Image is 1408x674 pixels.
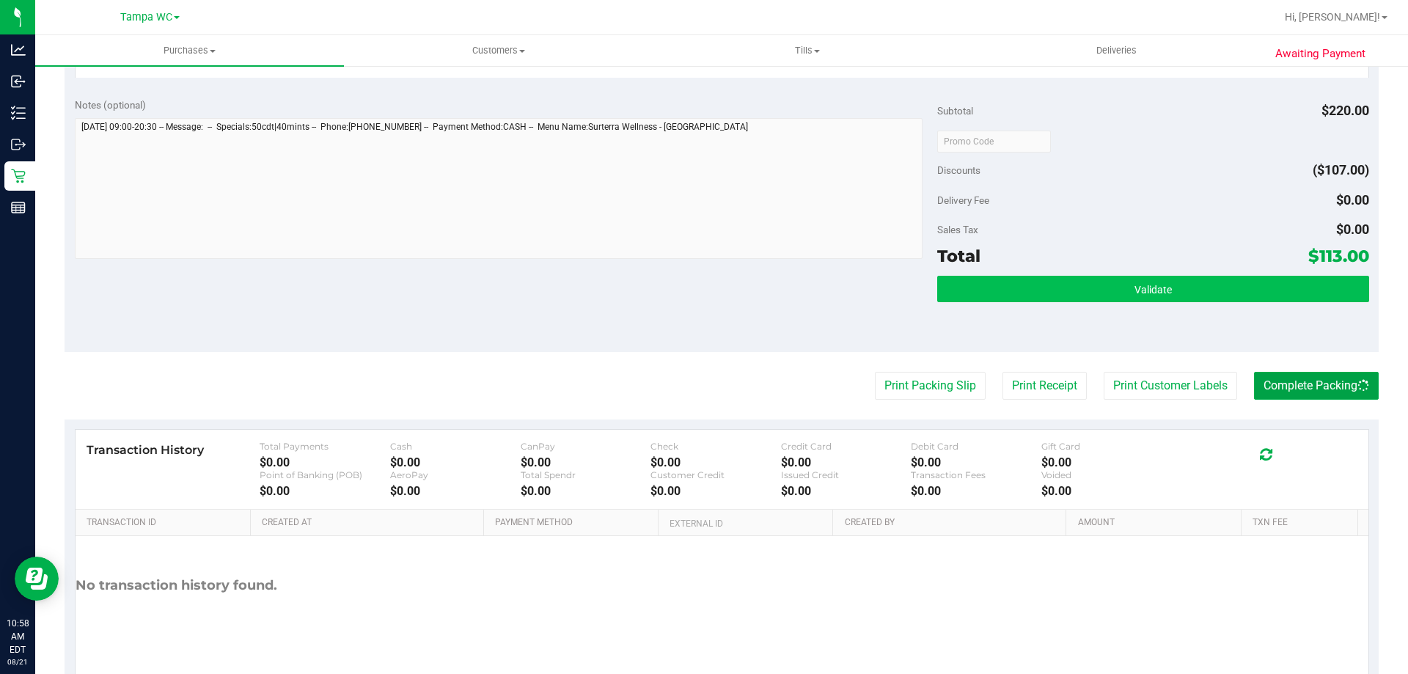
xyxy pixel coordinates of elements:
[1041,469,1172,480] div: Voided
[35,44,344,57] span: Purchases
[650,484,781,498] div: $0.00
[120,11,172,23] span: Tampa WC
[495,517,653,529] a: Payment Method
[911,469,1041,480] div: Transaction Fees
[1336,221,1369,237] span: $0.00
[262,517,477,529] a: Created At
[937,105,973,117] span: Subtotal
[781,441,912,452] div: Credit Card
[1254,372,1379,400] button: Complete Packing
[650,441,781,452] div: Check
[1078,517,1236,529] a: Amount
[345,44,652,57] span: Customers
[35,35,344,66] a: Purchases
[845,517,1060,529] a: Created By
[937,246,980,266] span: Total
[650,469,781,480] div: Customer Credit
[1275,45,1365,62] span: Awaiting Payment
[260,441,390,452] div: Total Payments
[87,517,245,529] a: Transaction ID
[781,469,912,480] div: Issued Credit
[15,557,59,601] iframe: Resource center
[75,99,146,111] span: Notes (optional)
[937,224,978,235] span: Sales Tax
[260,469,390,480] div: Point of Banking (POB)
[1002,372,1087,400] button: Print Receipt
[911,441,1041,452] div: Debit Card
[911,455,1041,469] div: $0.00
[781,484,912,498] div: $0.00
[11,169,26,183] inline-svg: Retail
[521,455,651,469] div: $0.00
[781,455,912,469] div: $0.00
[653,44,961,57] span: Tills
[390,484,521,498] div: $0.00
[911,484,1041,498] div: $0.00
[1104,372,1237,400] button: Print Customer Labels
[1313,162,1369,177] span: ($107.00)
[11,43,26,57] inline-svg: Analytics
[1253,517,1352,529] a: Txn Fee
[7,617,29,656] p: 10:58 AM EDT
[260,484,390,498] div: $0.00
[11,74,26,89] inline-svg: Inbound
[937,131,1051,153] input: Promo Code
[390,441,521,452] div: Cash
[1077,44,1156,57] span: Deliveries
[650,455,781,469] div: $0.00
[76,536,277,635] div: No transaction history found.
[260,455,390,469] div: $0.00
[11,200,26,215] inline-svg: Reports
[658,510,832,536] th: External ID
[521,484,651,498] div: $0.00
[1321,103,1369,118] span: $220.00
[1308,246,1369,266] span: $113.00
[521,441,651,452] div: CanPay
[1336,192,1369,208] span: $0.00
[344,35,653,66] a: Customers
[937,194,989,206] span: Delivery Fee
[11,106,26,120] inline-svg: Inventory
[390,455,521,469] div: $0.00
[1041,455,1172,469] div: $0.00
[7,656,29,667] p: 08/21
[1134,284,1172,296] span: Validate
[653,35,961,66] a: Tills
[11,137,26,152] inline-svg: Outbound
[521,469,651,480] div: Total Spendr
[937,276,1368,302] button: Validate
[1285,11,1380,23] span: Hi, [PERSON_NAME]!
[390,469,521,480] div: AeroPay
[1041,441,1172,452] div: Gift Card
[937,157,980,183] span: Discounts
[962,35,1271,66] a: Deliveries
[1041,484,1172,498] div: $0.00
[875,372,986,400] button: Print Packing Slip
